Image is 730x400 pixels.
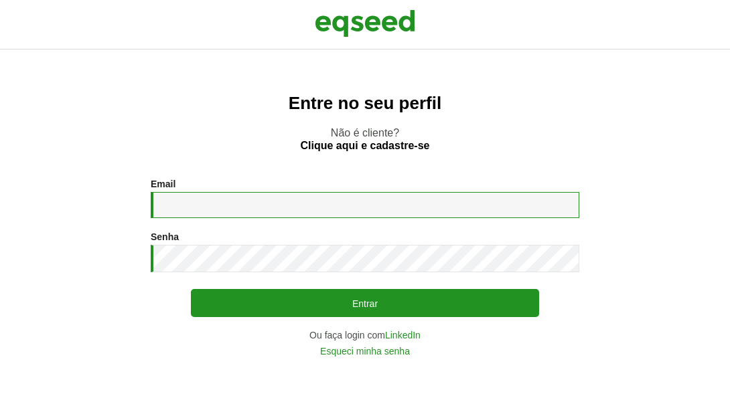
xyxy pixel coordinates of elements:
img: EqSeed Logo [315,7,415,40]
p: Não é cliente? [27,126,703,152]
a: Clique aqui e cadastre-se [301,140,430,151]
button: Entrar [191,289,539,317]
a: Esqueci minha senha [320,346,410,356]
label: Senha [151,232,179,241]
div: Ou faça login com [151,330,579,340]
h2: Entre no seu perfil [27,94,703,113]
label: Email [151,179,175,189]
a: LinkedIn [385,330,421,340]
